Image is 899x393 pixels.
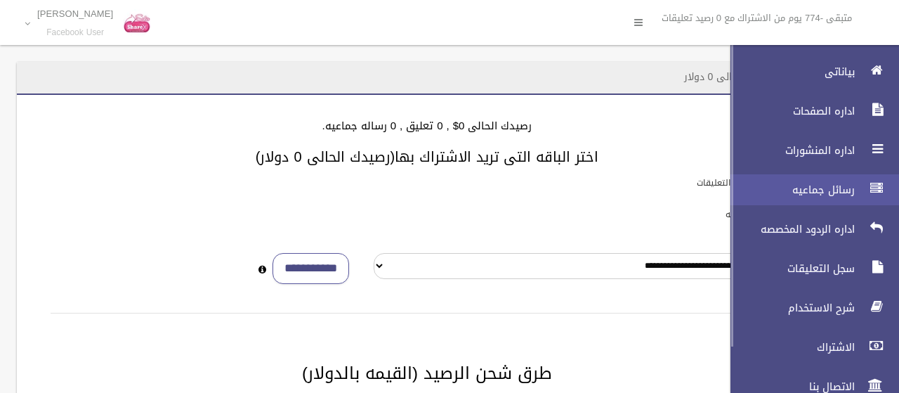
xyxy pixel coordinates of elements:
label: باقات الرد الالى على التعليقات [697,175,808,191]
span: رسائل جماعيه [718,183,859,197]
span: سجل التعليقات [718,262,859,276]
span: بياناتى [718,65,859,79]
h3: اختر الباقه التى تريد الاشتراك بها(رصيدك الحالى 0 دولار) [34,149,820,165]
a: الاشتراك [718,332,899,363]
span: شرح الاستخدام [718,301,859,315]
header: الاشتراك - رصيدك الحالى 0 دولار [667,63,837,91]
span: اداره الردود المخصصه [718,222,859,236]
a: شرح الاستخدام [718,292,899,323]
a: اداره الصفحات [718,96,899,127]
h4: رصيدك الحالى 0$ , 0 تعليق , 0 رساله جماعيه. [34,120,820,132]
a: اداره الردود المخصصه [718,214,899,245]
a: اداره المنشورات [718,135,899,166]
a: سجل التعليقات [718,253,899,284]
span: اداره المنشورات [718,143,859,157]
span: الاشتراك [718,340,859,354]
h2: طرق شحن الرصيد (القيمه بالدولار) [34,364,820,382]
a: بياناتى [718,56,899,87]
a: رسائل جماعيه [718,174,899,205]
label: باقات الرسائل الجماعيه [726,207,808,222]
small: Facebook User [37,27,113,38]
p: [PERSON_NAME] [37,8,113,19]
span: اداره الصفحات [718,104,859,118]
